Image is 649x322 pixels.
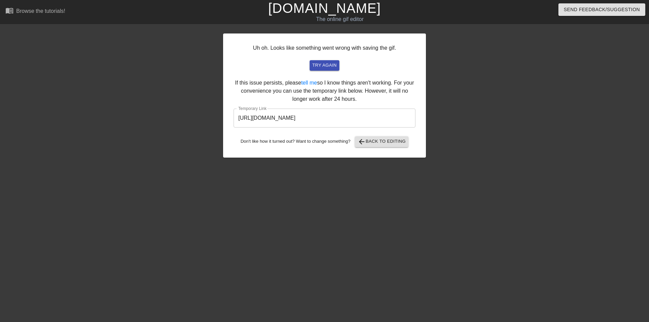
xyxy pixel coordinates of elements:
span: Back to Editing [358,138,406,146]
div: The online gif editor [220,15,460,23]
a: tell me [301,80,317,86]
span: Send Feedback/Suggestion [564,5,640,14]
div: Browse the tutorials! [16,8,65,14]
button: Back to Editing [355,136,409,147]
button: try again [310,60,339,71]
div: Don't like how it turned out? Want to change something? [234,136,415,147]
span: try again [312,62,337,69]
span: menu_book [5,6,14,15]
input: bare [234,109,415,128]
a: [DOMAIN_NAME] [268,1,381,16]
div: Uh oh. Looks like something went wrong with saving the gif. If this issue persists, please so I k... [223,33,426,158]
a: Browse the tutorials! [5,6,65,17]
button: Send Feedback/Suggestion [558,3,645,16]
span: arrow_back [358,138,366,146]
